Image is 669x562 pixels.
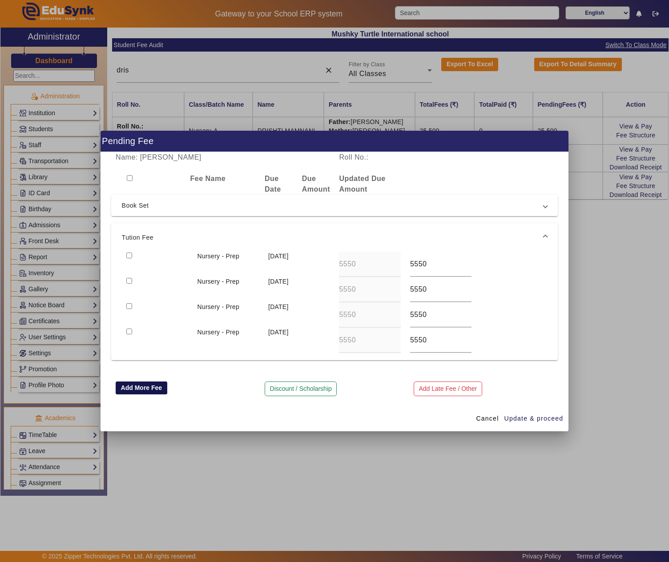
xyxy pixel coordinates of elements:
span: [DATE] [268,278,289,285]
input: Amount [339,284,400,295]
span: Cancel [476,414,499,423]
b: Fee Name [190,175,226,182]
button: Add More Fee [116,381,167,395]
b: Due Date [265,175,281,193]
input: Amount [339,259,400,269]
input: Amount [339,309,400,320]
input: Amount [410,335,472,345]
button: Add Late Fee / Other [414,381,482,397]
input: Amount [410,284,472,295]
span: [DATE] [268,329,289,336]
mat-expansion-panel-header: Book Set [111,195,558,216]
button: Cancel [472,410,502,426]
div: Roll No.: [334,152,446,163]
button: Discount / Scholarship [265,381,337,397]
span: [DATE] [268,303,289,310]
div: Tution Fee [111,252,558,360]
span: Nursery - Prep [197,329,240,336]
span: Tution Fee [122,232,544,243]
span: Update & proceed [504,414,564,423]
span: Nursery - Prep [197,278,240,285]
span: Nursery - Prep [197,253,240,260]
span: Nursery - Prep [197,303,240,310]
input: Amount [410,309,472,320]
button: Update & proceed [504,410,564,426]
b: Due Amount [302,175,330,193]
input: Amount [339,335,400,345]
input: Amount [410,259,472,269]
span: [DATE] [268,253,289,260]
h1: Pending Fee [101,131,569,152]
div: Name: [PERSON_NAME] [111,152,334,163]
b: Updated Due Amount [339,175,385,193]
span: Book Set [122,200,544,211]
mat-expansion-panel-header: Tution Fee [111,223,558,252]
